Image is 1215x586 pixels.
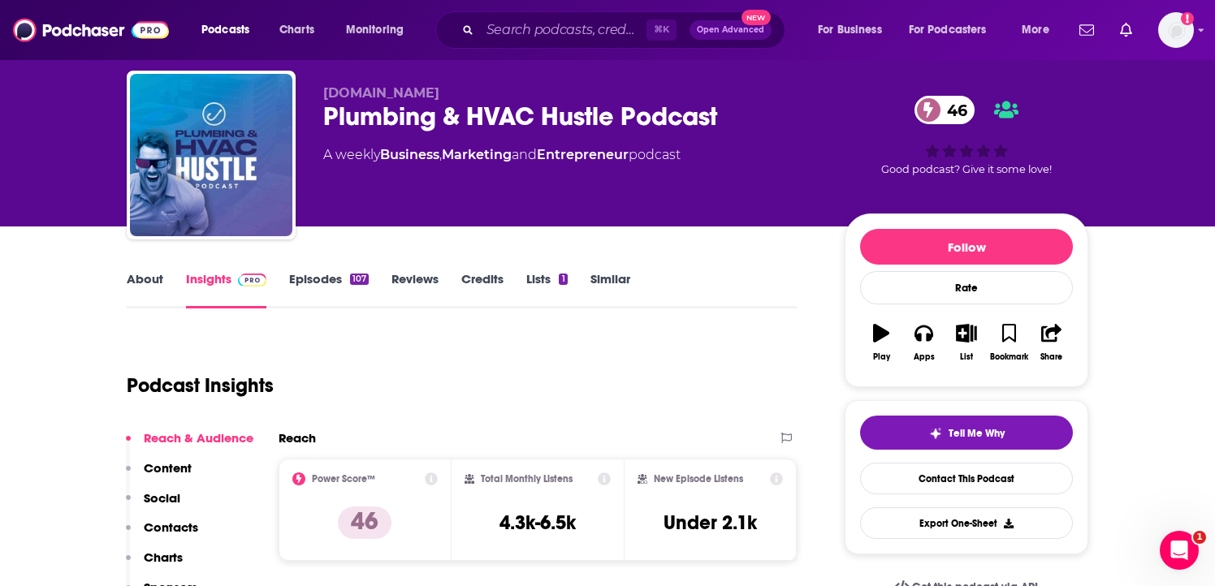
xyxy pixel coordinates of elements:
p: Social [144,490,180,506]
span: 1 [1193,531,1206,544]
a: Show notifications dropdown [1073,16,1100,44]
span: Good podcast? Give it some love! [881,163,1052,175]
a: Episodes107 [289,271,369,308]
button: Bookmark [988,313,1030,372]
button: Open AdvancedNew [690,20,772,40]
a: Show notifications dropdown [1113,16,1139,44]
button: open menu [898,17,1010,43]
div: Apps [914,352,935,362]
h3: 4.3k-6.5k [499,511,576,535]
p: Charts [144,549,183,565]
button: List [945,313,988,372]
button: Social [126,490,180,520]
div: 46Good podcast? Give it some love! [845,85,1088,186]
button: tell me why sparkleTell Me Why [860,416,1073,450]
button: Content [126,460,192,490]
a: Entrepreneur [537,147,629,162]
button: Charts [126,549,183,580]
h2: Power Score™ [312,473,375,485]
span: Charts [279,19,314,41]
div: Share [1040,352,1062,362]
a: Credits [461,271,504,308]
span: and [512,147,537,162]
iframe: Intercom live chat [1160,531,1199,570]
img: Plumbing & HVAC Hustle Podcast [130,74,292,236]
span: For Podcasters [909,19,987,41]
h2: Reach [279,430,316,446]
p: Content [144,460,192,476]
button: Share [1031,313,1073,372]
div: List [960,352,973,362]
div: 107 [350,274,369,285]
a: Similar [590,271,630,308]
h2: Total Monthly Listens [481,473,573,485]
span: Podcasts [201,19,249,41]
button: Apps [902,313,945,372]
img: Podchaser Pro [238,274,266,287]
img: Podchaser - Follow, Share and Rate Podcasts [13,15,169,45]
a: Marketing [442,147,512,162]
a: Lists1 [526,271,567,308]
span: Monitoring [346,19,404,41]
a: Business [380,147,439,162]
div: Search podcasts, credits, & more... [451,11,801,49]
a: InsightsPodchaser Pro [186,271,266,308]
button: Follow [860,229,1073,265]
span: Logged in as NatashaShah [1158,12,1194,48]
span: , [439,147,442,162]
img: User Profile [1158,12,1194,48]
h2: New Episode Listens [654,473,743,485]
span: ⌘ K [646,19,677,41]
span: 46 [931,96,975,124]
button: open menu [806,17,902,43]
h3: Under 2.1k [664,511,757,535]
a: Charts [269,17,324,43]
a: About [127,271,163,308]
button: Contacts [126,519,198,549]
button: Reach & Audience [126,430,253,460]
span: New [742,10,771,25]
button: open menu [190,17,270,43]
a: Contact This Podcast [860,463,1073,494]
a: Reviews [391,271,439,308]
button: Export One-Sheet [860,507,1073,539]
span: For Business [818,19,882,41]
a: 46 [914,96,975,124]
span: More [1022,19,1049,41]
button: Play [860,313,902,372]
button: Show profile menu [1158,12,1194,48]
div: A weekly podcast [323,145,681,165]
div: Rate [860,271,1073,304]
p: 46 [338,506,391,539]
p: Contacts [144,519,198,535]
input: Search podcasts, credits, & more... [480,17,646,43]
span: Open Advanced [697,26,764,34]
div: Play [873,352,890,362]
p: Reach & Audience [144,430,253,446]
img: tell me why sparkle [929,427,942,440]
button: open menu [1010,17,1070,43]
svg: Add a profile image [1181,12,1194,25]
div: Bookmark [990,352,1028,362]
div: 1 [559,274,567,285]
h1: Podcast Insights [127,373,274,398]
span: [DOMAIN_NAME] [323,85,439,101]
button: open menu [335,17,425,43]
span: Tell Me Why [949,427,1005,440]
